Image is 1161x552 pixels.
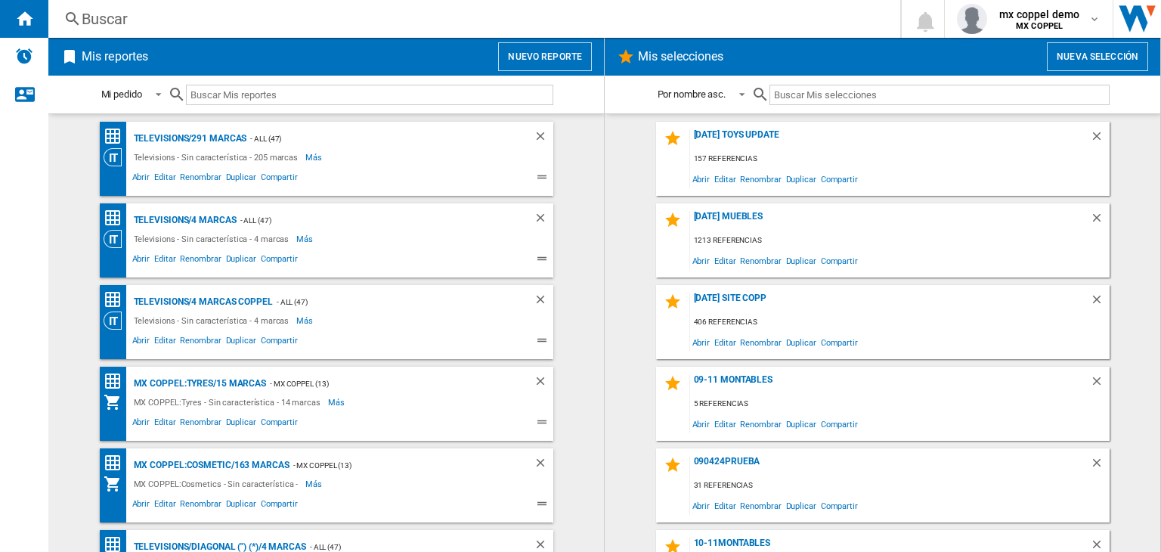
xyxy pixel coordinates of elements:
[690,293,1090,313] div: [DATE] site copp
[690,169,713,189] span: Abrir
[224,333,259,352] span: Duplicar
[1090,456,1110,476] div: Borrar
[690,414,713,434] span: Abrir
[690,495,713,516] span: Abrir
[1090,129,1110,150] div: Borrar
[819,414,860,434] span: Compartir
[690,231,1110,250] div: 1213 referencias
[130,293,273,312] div: Televisions/4 marcas COPPEL
[15,47,33,65] img: alerts-logo.svg
[259,170,300,188] span: Compartir
[658,88,726,100] div: Por nombre asc.
[690,332,713,352] span: Abrir
[104,290,130,309] div: Matriz de precios
[266,374,503,393] div: - MX COPPEL (13)
[79,42,151,71] h2: Mis reportes
[738,414,783,434] span: Renombrar
[104,230,130,248] div: Visión Categoría
[130,374,267,393] div: MX COPPEL:Tyres/15 marcas
[690,395,1110,414] div: 5 referencias
[178,333,223,352] span: Renombrar
[178,497,223,515] span: Renombrar
[224,415,259,433] span: Duplicar
[784,169,819,189] span: Duplicar
[784,250,819,271] span: Duplicar
[690,313,1110,332] div: 406 referencias
[534,129,553,148] div: Borrar
[273,293,503,312] div: - ALL (47)
[152,497,178,515] span: Editar
[130,475,306,493] div: MX COPPEL:Cosmetics - Sin característica -
[534,374,553,393] div: Borrar
[305,148,324,166] span: Más
[738,332,783,352] span: Renombrar
[534,293,553,312] div: Borrar
[712,414,738,434] span: Editar
[152,333,178,352] span: Editar
[152,415,178,433] span: Editar
[690,129,1090,150] div: [DATE] toys update
[305,475,324,493] span: Más
[104,372,130,391] div: Matriz de precios
[104,127,130,146] div: Matriz de precios
[712,495,738,516] span: Editar
[819,332,860,352] span: Compartir
[328,393,347,411] span: Más
[224,252,259,270] span: Duplicar
[738,250,783,271] span: Renombrar
[130,456,289,475] div: MX COPPEL:Cosmetic/163 marcas
[819,495,860,516] span: Compartir
[130,497,153,515] span: Abrir
[819,250,860,271] span: Compartir
[690,150,1110,169] div: 157 referencias
[246,129,503,148] div: - ALL (47)
[130,393,328,411] div: MX COPPEL:Tyres - Sin característica - 14 marcas
[690,456,1090,476] div: 090424prueba
[130,312,297,330] div: Televisions - Sin característica - 4 marcas
[259,333,300,352] span: Compartir
[957,4,987,34] img: profile.jpg
[690,476,1110,495] div: 31 referencias
[296,312,315,330] span: Más
[224,170,259,188] span: Duplicar
[259,415,300,433] span: Compartir
[186,85,553,105] input: Buscar Mis reportes
[690,211,1090,231] div: [DATE] MUEBLES
[104,312,130,330] div: Visión Categoría
[82,8,861,29] div: Buscar
[784,414,819,434] span: Duplicar
[130,148,306,166] div: Televisions - Sin característica - 205 marcas
[152,170,178,188] span: Editar
[784,332,819,352] span: Duplicar
[224,497,259,515] span: Duplicar
[738,495,783,516] span: Renombrar
[130,415,153,433] span: Abrir
[152,252,178,270] span: Editar
[296,230,315,248] span: Más
[1047,42,1148,71] button: Nueva selección
[819,169,860,189] span: Compartir
[534,456,553,475] div: Borrar
[178,415,223,433] span: Renombrar
[1016,21,1063,31] b: MX COPPEL
[534,211,553,230] div: Borrar
[289,456,503,475] div: - MX COPPEL (13)
[498,42,592,71] button: Nuevo reporte
[259,497,300,515] span: Compartir
[1090,211,1110,231] div: Borrar
[130,333,153,352] span: Abrir
[101,88,142,100] div: Mi pedido
[130,170,153,188] span: Abrir
[259,252,300,270] span: Compartir
[178,252,223,270] span: Renombrar
[690,374,1090,395] div: 09-11 MONTABLES
[104,393,130,411] div: Mi colección
[769,85,1109,105] input: Buscar Mis selecciones
[712,169,738,189] span: Editar
[178,170,223,188] span: Renombrar
[784,495,819,516] span: Duplicar
[104,148,130,166] div: Visión Categoría
[237,211,503,230] div: - ALL (47)
[635,42,727,71] h2: Mis selecciones
[130,211,237,230] div: Televisions/4 marcas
